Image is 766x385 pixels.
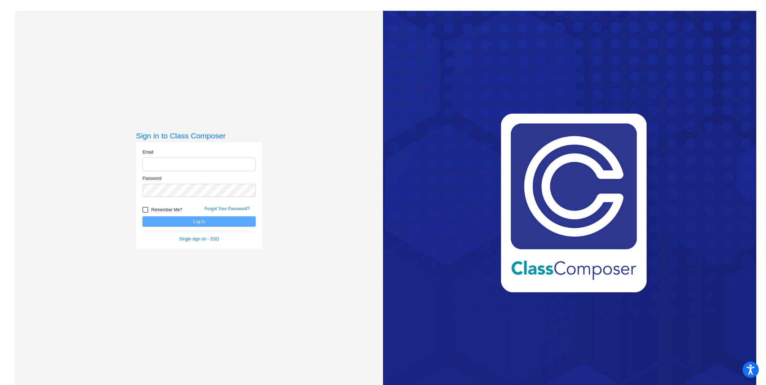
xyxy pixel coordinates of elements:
button: Log In [142,216,256,227]
span: Remember Me? [151,205,182,214]
a: Forgot Your Password? [204,206,250,211]
h3: Sign in to Class Composer [136,131,262,140]
label: Email [142,149,153,155]
label: Password [142,175,162,182]
a: Single sign on - SSO [179,236,219,242]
